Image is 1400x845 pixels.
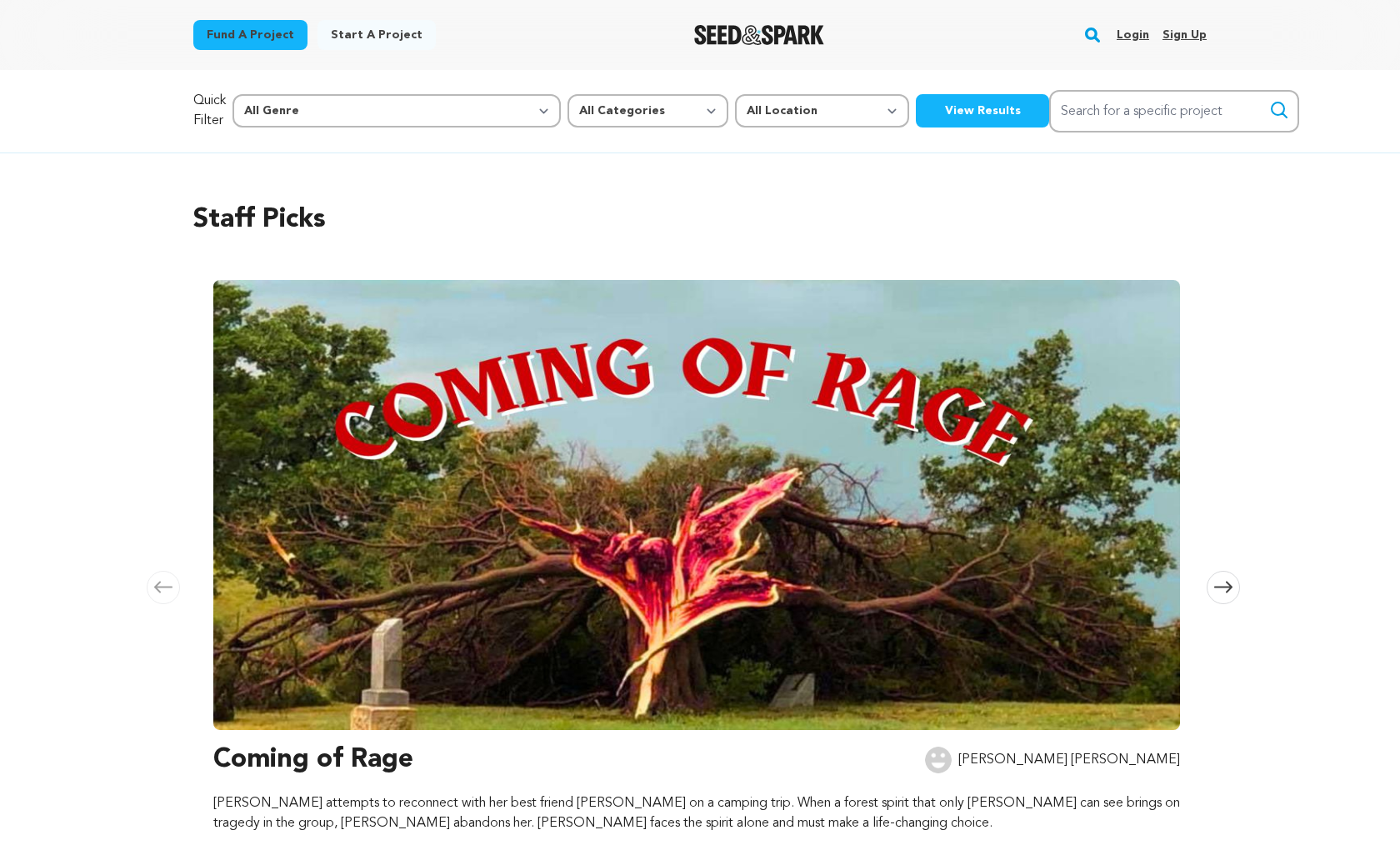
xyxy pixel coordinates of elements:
[193,91,226,131] p: Quick Filter
[694,25,825,45] img: Seed&Spark Logo Dark Mode
[213,280,1180,730] img: Coming of Rage image
[916,94,1049,127] button: View Results
[958,750,1180,770] p: [PERSON_NAME] [PERSON_NAME]
[193,20,307,50] a: Fund a project
[925,747,952,773] img: user.png
[694,25,825,45] a: Seed&Spark Homepage
[213,740,413,780] h3: Coming of Rage
[1162,22,1207,48] a: Sign up
[193,200,1207,240] h2: Staff Picks
[1049,90,1299,132] input: Search for a specific project
[213,793,1180,833] p: [PERSON_NAME] attempts to reconnect with her best friend [PERSON_NAME] on a camping trip. When a ...
[317,20,436,50] a: Start a project
[1117,22,1149,48] a: Login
